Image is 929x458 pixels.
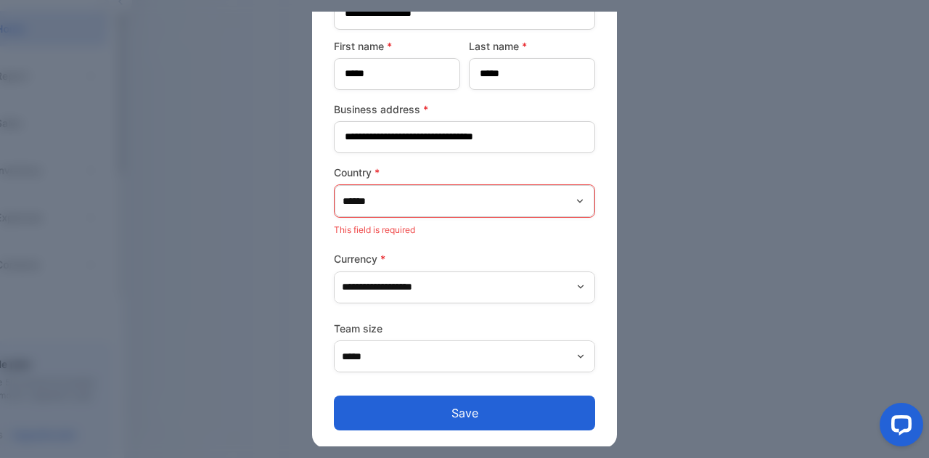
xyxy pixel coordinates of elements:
label: Currency [334,251,595,266]
label: First name [334,38,460,54]
iframe: LiveChat chat widget [868,397,929,458]
label: Team size [334,321,595,336]
label: Business address [334,102,595,117]
label: Last name [469,38,595,54]
p: This field is required [334,221,595,240]
button: Save [334,396,595,430]
label: Country [334,165,595,180]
